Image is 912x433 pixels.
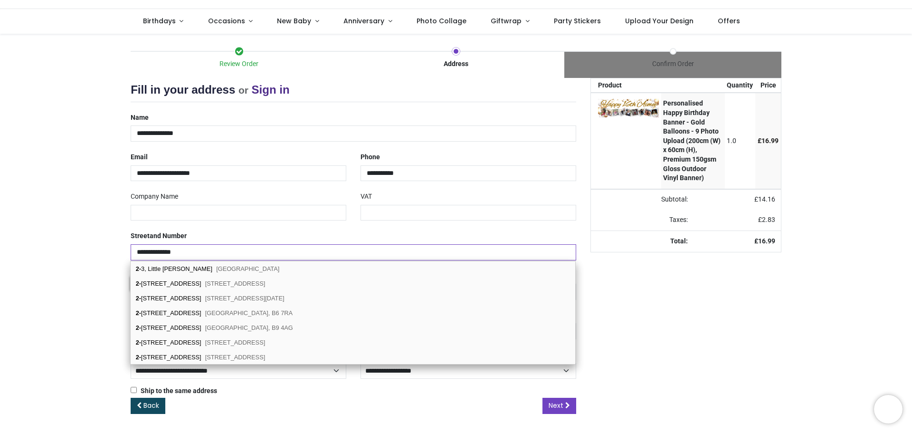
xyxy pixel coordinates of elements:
[136,280,141,287] b: 2-
[131,386,217,396] label: Ship to the same address
[131,306,575,320] div: [STREET_ADDRESS]
[131,83,235,96] span: Fill in your address
[277,16,311,26] span: New Baby
[131,261,575,276] div: 3, Little [PERSON_NAME]
[131,189,178,205] label: Company Name
[874,395,902,423] iframe: Brevo live chat
[150,232,187,240] span: and Number
[361,189,372,205] label: VAT
[136,339,141,346] b: 2-
[265,9,332,34] a: New Baby
[136,295,141,302] b: 2-
[131,59,348,69] div: Review Order
[727,136,753,146] div: 1.0
[143,401,159,410] span: Back
[131,387,137,393] input: Ship to the same address
[196,9,265,34] a: Occasions
[758,137,779,144] span: £
[131,320,575,335] div: [STREET_ADDRESS]
[663,99,721,182] strong: Personalised Happy Birthday Banner - Gold Balloons - 9 Photo Upload (200cm (W) x 60cm (H), Premiu...
[131,291,575,306] div: [STREET_ADDRESS]
[542,398,576,414] a: Next
[549,401,563,410] span: Next
[670,237,688,245] strong: Total:
[417,16,466,26] span: Photo Collage
[131,261,575,365] div: address list
[361,149,380,165] label: Phone
[131,149,148,165] label: Email
[758,216,775,223] span: £
[758,195,775,203] span: 14.16
[754,195,775,203] span: £
[131,276,575,291] div: [STREET_ADDRESS]
[131,110,149,126] label: Name
[491,16,522,26] span: Giftwrap
[762,216,775,223] span: 2.83
[136,309,141,317] b: 2-
[591,210,693,231] td: Taxes:
[205,280,266,287] span: [STREET_ADDRESS]
[761,137,779,144] span: 16.99
[205,324,293,331] span: [GEOGRAPHIC_DATA], B9 4AG
[554,16,601,26] span: Party Stickers
[136,354,141,361] b: 2-
[591,78,661,93] th: Product
[598,99,659,117] img: 8P6FlqAAAABklEQVQDALdhl3rxAjilAAAAAElFTkSuQmCC
[208,16,245,26] span: Occasions
[758,237,775,245] span: 16.99
[754,237,775,245] strong: £
[725,78,756,93] th: Quantity
[348,59,565,69] div: Address
[205,295,285,302] span: [STREET_ADDRESS][DATE]
[136,265,141,272] b: 2-
[343,16,384,26] span: Anniversary
[205,339,266,346] span: [STREET_ADDRESS]
[131,9,196,34] a: Birthdays
[131,228,187,244] label: Street
[252,83,290,96] a: Sign in
[625,16,693,26] span: Upload Your Design
[564,59,781,69] div: Confirm Order
[718,16,740,26] span: Offers
[205,309,293,317] span: [GEOGRAPHIC_DATA], B6 7RA
[591,189,693,210] td: Subtotal:
[205,354,266,361] span: [STREET_ADDRESS]
[131,335,575,350] div: [STREET_ADDRESS]
[238,85,248,96] small: or
[143,16,176,26] span: Birthdays
[136,324,141,331] b: 2-
[331,9,404,34] a: Anniversary
[131,398,165,414] a: Back
[131,350,575,364] div: [STREET_ADDRESS]
[755,78,781,93] th: Price
[216,265,279,272] span: [GEOGRAPHIC_DATA]
[478,9,541,34] a: Giftwrap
